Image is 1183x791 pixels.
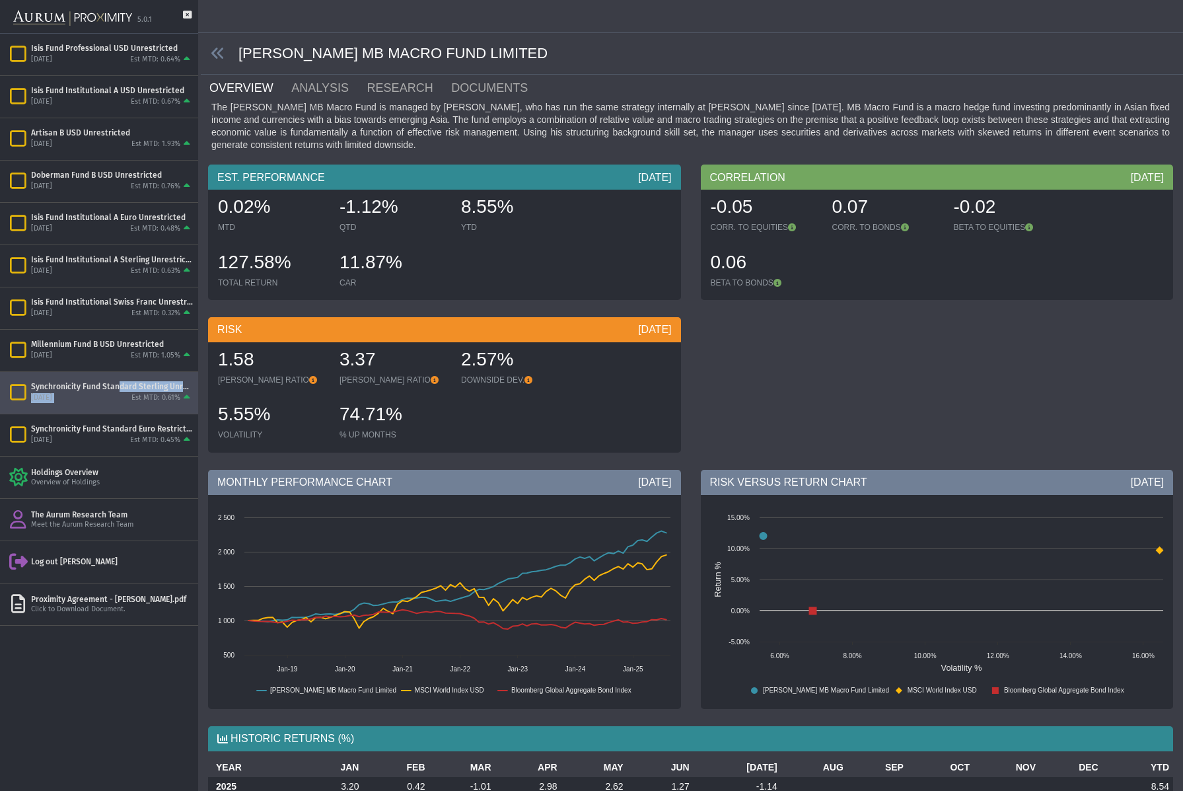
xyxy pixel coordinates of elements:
text: 8.00% [843,652,861,659]
div: RISK VERSUS RETURN CHART [701,470,1174,495]
a: ANALYSIS [290,75,365,101]
div: [DATE] [1131,170,1164,185]
span: -0.05 [711,196,753,217]
th: AUG [781,758,847,777]
div: Log out [PERSON_NAME] [31,556,193,567]
text: 10.00% [914,652,936,659]
text: Volatility % [941,663,982,673]
text: Bloomberg Global Aggregate Bond Index [511,687,631,694]
text: Jan-21 [392,665,413,673]
div: QTD [340,222,448,233]
text: 2 000 [218,548,234,556]
div: Millennium Fund B USD Unrestricted [31,339,193,350]
div: Est MTD: 1.05% [131,351,180,361]
div: Overview of Holdings [31,478,193,488]
a: RESEARCH [366,75,450,101]
text: [PERSON_NAME] MB Macro Fund Limited [763,687,889,694]
text: 5.00% [731,576,749,584]
div: [DATE] [31,351,52,361]
div: [DATE] [638,322,671,337]
div: [DATE] [31,266,52,276]
th: JAN [303,758,363,777]
div: CORR. TO BONDS [832,222,941,233]
text: 15.00% [727,514,750,521]
th: MAY [561,758,627,777]
div: Isis Fund Institutional Swiss Franc Unrestricted [31,297,193,307]
div: RISK [208,317,681,342]
th: APR [495,758,561,777]
div: Holdings Overview [31,467,193,478]
div: Meet the Aurum Research Team [31,520,193,530]
th: [DATE] [694,758,781,777]
text: 500 [223,652,234,659]
text: Return % [713,562,723,597]
div: 3.37 [340,347,448,375]
div: CORR. TO EQUITIES [711,222,819,233]
a: OVERVIEW [208,75,290,101]
div: 0.07 [832,194,941,222]
div: CORRELATION [701,165,1174,190]
div: Est MTD: 0.67% [131,97,180,107]
div: Isis Fund Professional USD Unrestricted [31,43,193,54]
div: 5.0.1 [137,15,152,25]
div: Est MTD: 0.76% [131,182,180,192]
div: MTD [218,222,326,233]
a: DOCUMENTS [450,75,545,101]
div: [DATE] [638,170,671,185]
th: OCT [908,758,974,777]
th: JUN [627,758,694,777]
text: MSCI World Index USD [907,687,976,694]
div: [DATE] [31,139,52,149]
div: Est MTD: 0.61% [131,393,180,403]
text: MSCI World Index USD [415,687,484,694]
div: Click to Download Document. [31,605,193,615]
div: The Aurum Research Team [31,509,193,520]
div: MONTHLY PERFORMANCE CHART [208,470,681,495]
div: [DATE] [31,182,52,192]
div: [DATE] [638,475,671,490]
div: [PERSON_NAME] RATIO [218,375,326,385]
div: [DATE] [31,224,52,234]
text: 1 000 [218,617,234,624]
div: YTD [461,222,569,233]
div: BETA TO EQUITIES [954,222,1062,233]
span: 0.02% [218,196,270,217]
div: Artisan B USD Unrestricted [31,128,193,138]
text: 1 500 [218,583,234,590]
div: Est MTD: 0.45% [130,435,180,445]
text: [PERSON_NAME] MB Macro Fund Limited [270,687,396,694]
div: Est MTD: 0.63% [131,266,180,276]
div: 127.58% [218,250,326,278]
text: Jan-20 [335,665,355,673]
div: 5.55% [218,402,326,430]
text: 2 500 [218,514,234,521]
div: TOTAL RETURN [218,278,326,288]
img: Aurum-Proximity%20white.svg [13,3,132,33]
div: HISTORIC RETURNS (%) [208,726,1173,751]
div: Isis Fund Institutional A Euro Unrestricted [31,212,193,223]
div: Est MTD: 1.93% [131,139,180,149]
th: YTD [1102,758,1173,777]
div: [DATE] [1131,475,1164,490]
div: 2.57% [461,347,569,375]
div: [DATE] [31,55,52,65]
div: DOWNSIDE DEV. [461,375,569,385]
text: Jan-19 [277,665,298,673]
span: -1.12% [340,196,398,217]
div: [DATE] [31,309,52,319]
div: CAR [340,278,448,288]
th: FEB [363,758,429,777]
div: Synchronicity Fund Standard Sterling Unrestricted [31,381,193,392]
div: Synchronicity Fund Standard Euro Restricted [31,424,193,434]
div: BETA TO BONDS [711,278,819,288]
div: [DATE] [31,97,52,107]
div: 0.06 [711,250,819,278]
div: Isis Fund Institutional A Sterling Unrestricted [31,254,193,265]
div: -0.02 [954,194,1062,222]
div: Doberman Fund B USD Unrestricted [31,170,193,180]
div: % UP MONTHS [340,430,448,440]
text: 6.00% [770,652,789,659]
th: MAR [429,758,495,777]
th: DEC [1040,758,1102,777]
div: Proximity Agreement - [PERSON_NAME].pdf [31,594,193,605]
